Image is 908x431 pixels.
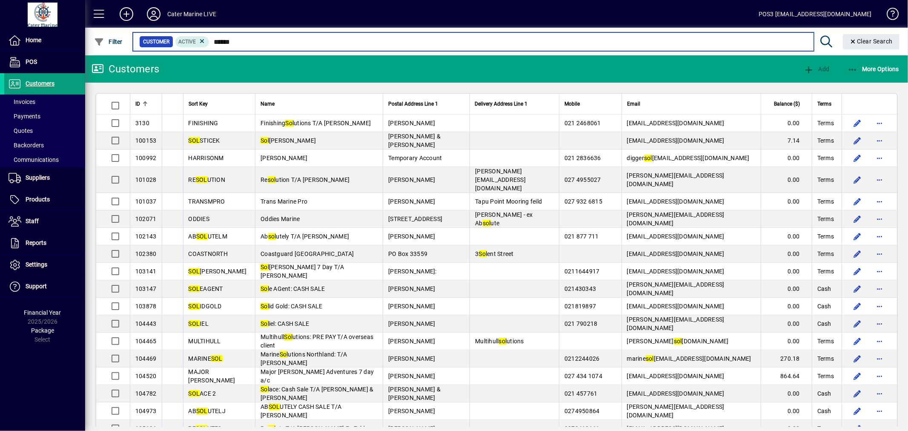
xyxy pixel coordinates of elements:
span: [EMAIL_ADDRESS][DOMAIN_NAME] [627,373,725,379]
span: AB UTELM [189,233,228,240]
button: Add [802,61,831,77]
span: 104782 [135,390,157,397]
div: Mobile [564,99,616,109]
button: Edit [851,404,864,418]
span: Email [627,99,640,109]
span: Re ution T/A [PERSON_NAME] [261,176,349,183]
span: 103147 [135,285,157,292]
span: Oddies Marine [261,215,300,222]
span: e AGent: CASH SALE [261,285,325,292]
span: 021 2836636 [564,155,601,161]
span: Trans Marine Pro [261,198,307,205]
button: Edit [851,282,864,296]
td: 864.64 [761,368,812,385]
span: AB UTELY CASH SALE T/A [PERSON_NAME] [261,403,341,419]
span: 021430343 [564,285,596,292]
span: 3 ent Street [475,250,514,257]
button: Edit [851,264,864,278]
div: Name [261,99,378,109]
a: Quotes [4,124,85,138]
button: More options [873,247,886,261]
span: Terms [817,119,834,127]
span: Terms [817,99,831,109]
em: sol [268,176,276,183]
span: 102380 [135,250,157,257]
span: Active [179,39,196,45]
em: sol [483,220,491,227]
td: 0.00 [761,402,812,420]
span: [EMAIL_ADDRESS][DOMAIN_NAME] [627,137,725,144]
span: [PERSON_NAME][EMAIL_ADDRESS][DOMAIN_NAME] [627,281,725,296]
em: Sol [285,120,294,126]
span: Customers [26,80,54,87]
span: [PERSON_NAME] [261,155,307,161]
td: 0.00 [761,167,812,193]
span: [PERSON_NAME]: [388,268,437,275]
td: 0.00 [761,385,812,402]
button: Edit [851,173,864,187]
span: iel: CASH SALE [261,320,309,327]
em: SOL [189,268,200,275]
span: Clear Search [850,38,893,45]
span: Quotes [9,127,33,134]
button: More options [873,264,886,278]
span: 101037 [135,198,157,205]
span: 0211644917 [564,268,600,275]
span: POS [26,58,37,65]
span: 0212244026 [564,355,600,362]
span: Cash [817,319,831,328]
span: Terms [817,354,834,363]
span: Terms [817,232,834,241]
em: Sol [261,137,269,144]
span: EAGENT [189,285,223,292]
span: [PERSON_NAME] [388,176,435,183]
span: marine [EMAIL_ADDRESS][DOMAIN_NAME] [627,355,751,362]
span: 100992 [135,155,157,161]
em: SOL [196,408,208,414]
button: Edit [851,299,864,313]
span: Suppliers [26,174,50,181]
span: [PERSON_NAME] [388,320,435,327]
span: 104973 [135,408,157,414]
span: Multihull utions [475,338,524,345]
a: Home [4,30,85,51]
span: Finishing utions T/A [PERSON_NAME] [261,120,371,126]
button: Edit [851,387,864,400]
span: HARRISONM [189,155,224,161]
span: COASTNORTH [189,250,228,257]
span: 102071 [135,215,157,222]
span: Terms [817,175,834,184]
span: [PERSON_NAME] [DOMAIN_NAME] [627,338,729,345]
button: Edit [851,230,864,243]
span: [PERSON_NAME] [388,338,435,345]
span: [PERSON_NAME][EMAIL_ADDRESS][DOMAIN_NAME] [627,403,725,419]
button: More options [873,195,886,208]
em: SOL [189,137,200,144]
em: SOL [211,355,223,362]
button: More options [873,230,886,243]
button: More options [873,173,886,187]
span: MULTIHULL [189,338,221,345]
span: ace: Cash Sale T/A [PERSON_NAME] & [PERSON_NAME] [261,386,373,401]
td: 7.14 [761,132,812,149]
em: SOL [189,285,200,292]
button: Edit [851,334,864,348]
span: Staff [26,218,39,224]
span: [EMAIL_ADDRESS][DOMAIN_NAME] [627,233,725,240]
span: Marine utions Northland: T/A [PERSON_NAME] [261,351,347,366]
button: Clear [843,34,900,49]
em: sol [674,338,682,345]
span: 104469 [135,355,157,362]
span: [PERSON_NAME][EMAIL_ADDRESS][DOMAIN_NAME] [627,172,725,187]
span: [PERSON_NAME][EMAIL_ADDRESS][DOMAIN_NAME] [475,168,526,192]
span: 021819897 [564,303,596,310]
div: Cater Marine LIVE [167,7,216,21]
em: sol [646,355,654,362]
span: [PERSON_NAME] [388,285,435,292]
span: 101028 [135,176,157,183]
button: More Options [845,61,902,77]
span: Terms [817,372,834,380]
span: [PERSON_NAME] - ex Ab ute [475,211,533,227]
span: digger [EMAIL_ADDRESS][DOMAIN_NAME] [627,155,750,161]
span: Terms [817,215,834,223]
